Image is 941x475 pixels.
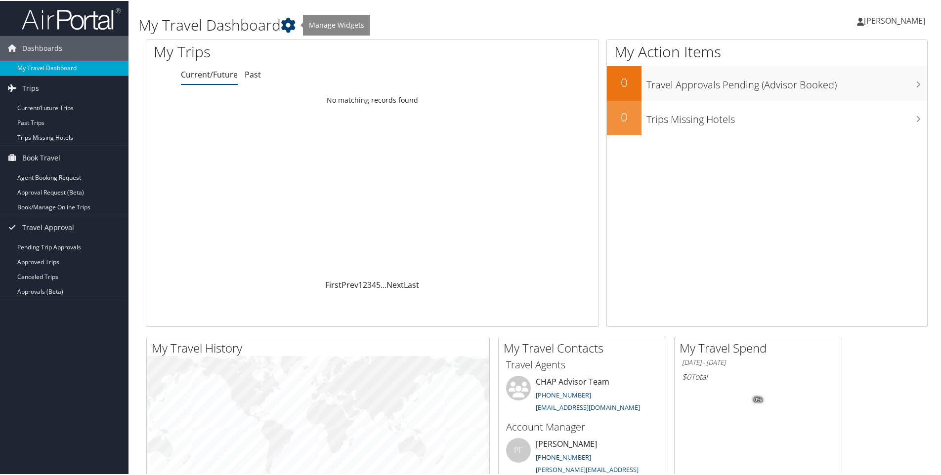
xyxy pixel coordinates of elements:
[146,90,599,108] td: No matching records found
[682,370,834,381] h6: Total
[607,40,927,61] h1: My Action Items
[22,75,39,100] span: Trips
[536,390,591,398] a: [PHONE_NUMBER]
[138,14,670,35] h1: My Travel Dashboard
[22,6,121,30] img: airportal-logo.png
[864,14,925,25] span: [PERSON_NAME]
[22,145,60,169] span: Book Travel
[506,419,658,433] h3: Account Manager
[358,278,363,289] a: 1
[682,370,691,381] span: $0
[245,68,261,79] a: Past
[857,5,935,35] a: [PERSON_NAME]
[536,452,591,461] a: [PHONE_NUMBER]
[754,396,762,402] tspan: 0%
[372,278,376,289] a: 4
[404,278,419,289] a: Last
[22,214,74,239] span: Travel Approval
[607,108,642,124] h2: 0
[536,402,640,411] a: [EMAIL_ADDRESS][DOMAIN_NAME]
[682,357,834,366] h6: [DATE] - [DATE]
[22,35,62,60] span: Dashboards
[303,14,370,35] span: Manage Widgets
[506,357,658,371] h3: Travel Agents
[376,278,381,289] a: 5
[501,375,663,415] li: CHAP Advisor Team
[646,107,927,125] h3: Trips Missing Hotels
[367,278,372,289] a: 3
[325,278,342,289] a: First
[607,100,927,134] a: 0Trips Missing Hotels
[646,72,927,91] h3: Travel Approvals Pending (Advisor Booked)
[506,437,531,462] div: PF
[363,278,367,289] a: 2
[181,68,238,79] a: Current/Future
[607,73,642,90] h2: 0
[342,278,358,289] a: Prev
[680,339,842,356] h2: My Travel Spend
[504,339,666,356] h2: My Travel Contacts
[154,40,403,61] h1: My Trips
[607,65,927,100] a: 0Travel Approvals Pending (Advisor Booked)
[152,339,489,356] h2: My Travel History
[386,278,404,289] a: Next
[381,278,386,289] span: …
